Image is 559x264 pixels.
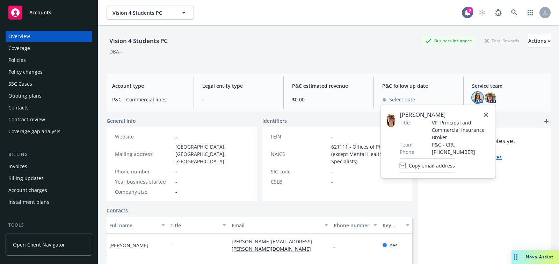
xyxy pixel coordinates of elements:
div: Overview [8,31,30,42]
span: P&C follow up date [382,82,455,90]
a: Billing updates [6,173,92,184]
span: Yes [390,242,398,249]
span: VP, Principal and Commercial Insurance Broker [432,119,490,141]
a: SSC Cases [6,78,92,90]
span: Copy email address [409,162,455,169]
div: Total Rewards [481,36,523,45]
div: Mailing address [115,150,173,158]
span: Title [400,119,410,126]
span: - [170,242,172,249]
img: photo [472,92,483,103]
div: FEIN [271,133,328,140]
div: SIC code [271,168,328,175]
a: Report a Bug [491,6,505,20]
span: [GEOGRAPHIC_DATA], [GEOGRAPHIC_DATA], [GEOGRAPHIC_DATA] [175,143,248,165]
span: - [331,168,333,175]
span: Accounts [29,10,51,15]
a: Contract review [6,114,92,125]
div: Policies [8,55,26,66]
div: Billing [6,151,92,158]
span: Identifiers [262,117,287,124]
span: P&C - Commercial lines [112,96,185,103]
div: Business Insurance [422,36,475,45]
a: Start snowing [475,6,489,20]
div: Account charges [8,185,47,196]
a: Search [507,6,521,20]
span: [PERSON_NAME] [109,242,148,249]
img: employee photo [386,113,395,127]
span: Service team [472,82,545,90]
div: Phone number [115,168,173,175]
a: Overview [6,31,92,42]
button: Actions [528,34,551,48]
span: - [175,168,177,175]
a: Policy changes [6,66,92,78]
span: - [175,188,177,195]
span: P&C - CRU [432,141,490,148]
span: [PERSON_NAME] [400,110,490,119]
span: - [331,178,333,185]
button: Key contact [380,217,412,234]
a: Account charges [6,185,92,196]
a: Contacts [107,207,128,214]
span: - [175,178,177,185]
span: Team [400,141,413,148]
div: Email [232,222,320,229]
a: Accounts [6,3,92,22]
div: Year business started [115,178,173,185]
a: Coverage [6,43,92,54]
span: - [331,133,333,140]
span: Nova Assist [526,254,553,260]
div: Full name [109,222,157,229]
span: General info [107,117,136,124]
div: Invoices [8,161,27,172]
span: Open Client Navigator [13,241,65,248]
a: Coverage gap analysis [6,126,92,137]
span: Phone [400,148,414,156]
span: P&C estimated revenue [292,82,365,90]
a: Switch app [523,6,537,20]
button: Phone number [331,217,380,234]
a: Policies [6,55,92,66]
div: NAICS [271,150,328,158]
div: Company size [115,188,173,195]
a: add [542,117,551,126]
a: - [334,242,341,249]
span: - [202,96,275,103]
a: [PERSON_NAME][EMAIL_ADDRESS][PERSON_NAME][DOMAIN_NAME] [232,238,317,252]
div: Title [170,222,218,229]
button: Title [168,217,229,234]
div: Vision 4 Students PC [107,36,170,45]
a: close [481,110,490,119]
button: Full name [107,217,168,234]
div: Quoting plans [8,90,42,101]
span: Select date [389,96,415,103]
span: $0.00 [292,96,365,103]
div: Website [115,133,173,140]
div: Billing updates [8,173,44,184]
div: Tools [6,222,92,229]
div: 9 [467,7,473,13]
div: Contacts [8,102,29,113]
span: Vision 4 Students PC [112,9,173,16]
button: Email [229,217,331,234]
a: Invoices [6,161,92,172]
div: Coverage gap analysis [8,126,60,137]
span: [PHONE_NUMBER] [432,148,490,156]
span: Account type [112,82,185,90]
div: DBA: - [109,48,122,55]
div: Key contact [383,222,402,229]
div: Installment plans [8,197,49,208]
span: 621111 - Offices of Physicians (except Mental Health Specialists) [331,143,404,165]
span: Legal entity type [202,82,275,90]
div: Phone number [334,222,369,229]
div: Drag to move [511,250,520,264]
a: Quoting plans [6,90,92,101]
button: Vision 4 Students PC [107,6,194,20]
div: Coverage [8,43,30,54]
a: - [175,133,177,140]
button: Nova Assist [511,250,559,264]
a: Installment plans [6,197,92,208]
button: Copy email address [400,158,455,172]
